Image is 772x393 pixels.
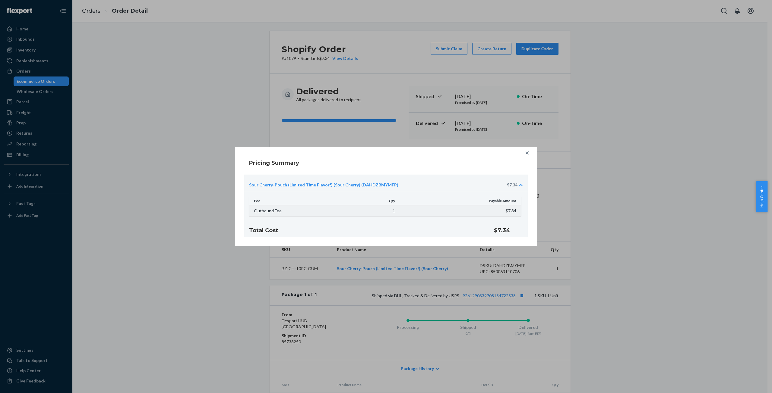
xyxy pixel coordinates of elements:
h4: Pricing Summary [249,159,299,167]
div: $7.34 [507,182,517,188]
td: Outbound Fee [249,205,344,216]
h4: Total Cost [249,226,479,234]
th: Payable Amount [399,196,521,205]
td: $7.34 [399,205,521,216]
th: Fee [249,196,344,205]
td: 1 [344,205,399,216]
h4: $7.34 [494,226,523,234]
a: Sour Cherry-Pouch (Limited Time Flavor!) (Sour Cherry) (DAHDZBMYMFP) [249,182,398,188]
th: Qty [344,196,399,205]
